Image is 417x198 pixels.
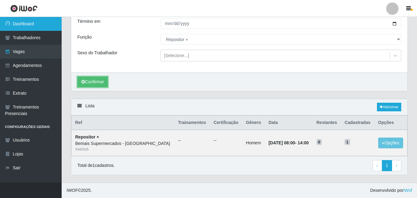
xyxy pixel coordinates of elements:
a: iWof [403,188,412,193]
th: Trainamentos [174,116,210,130]
span: 1 [345,139,350,145]
th: Cadastradas [341,116,374,130]
th: Restantes [313,116,341,130]
button: Confirmar [77,76,108,87]
ul: -- [214,137,239,144]
img: CoreUI Logo [10,5,38,12]
th: Data [265,116,313,130]
th: Gênero [242,116,265,130]
strong: Repositor + [75,134,99,139]
div: # 342525 [75,147,170,152]
button: Opções [378,138,403,148]
a: Previous [373,160,382,171]
nav: pagination [373,160,401,171]
span: ‹ [377,163,378,168]
a: Next [392,160,401,171]
div: Bemais Supermercados - [GEOGRAPHIC_DATA] [75,140,170,147]
a: Adicionar [377,103,401,111]
div: Lista [71,99,407,115]
th: Ref [72,116,174,130]
a: 1 [382,160,392,171]
span: © 2025 . [67,187,92,194]
time: 14:00 [298,140,309,145]
span: IWOF [67,188,78,193]
td: Homem [242,130,265,156]
input: 00/00/0000 [161,18,401,29]
th: Opções [374,116,407,130]
div: [Selecione...] [164,52,189,59]
strong: - [268,140,309,145]
time: [DATE] 08:00 [268,140,295,145]
span: › [396,163,397,168]
label: Término em [77,18,100,25]
ul: -- [178,137,206,144]
th: Certificação [210,116,242,130]
label: Sexo do Trabalhador [77,50,117,56]
span: Desenvolvido por [370,187,412,194]
p: Total de 1 cadastros. [77,162,115,169]
label: Função [77,34,92,40]
span: 0 [317,139,322,145]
